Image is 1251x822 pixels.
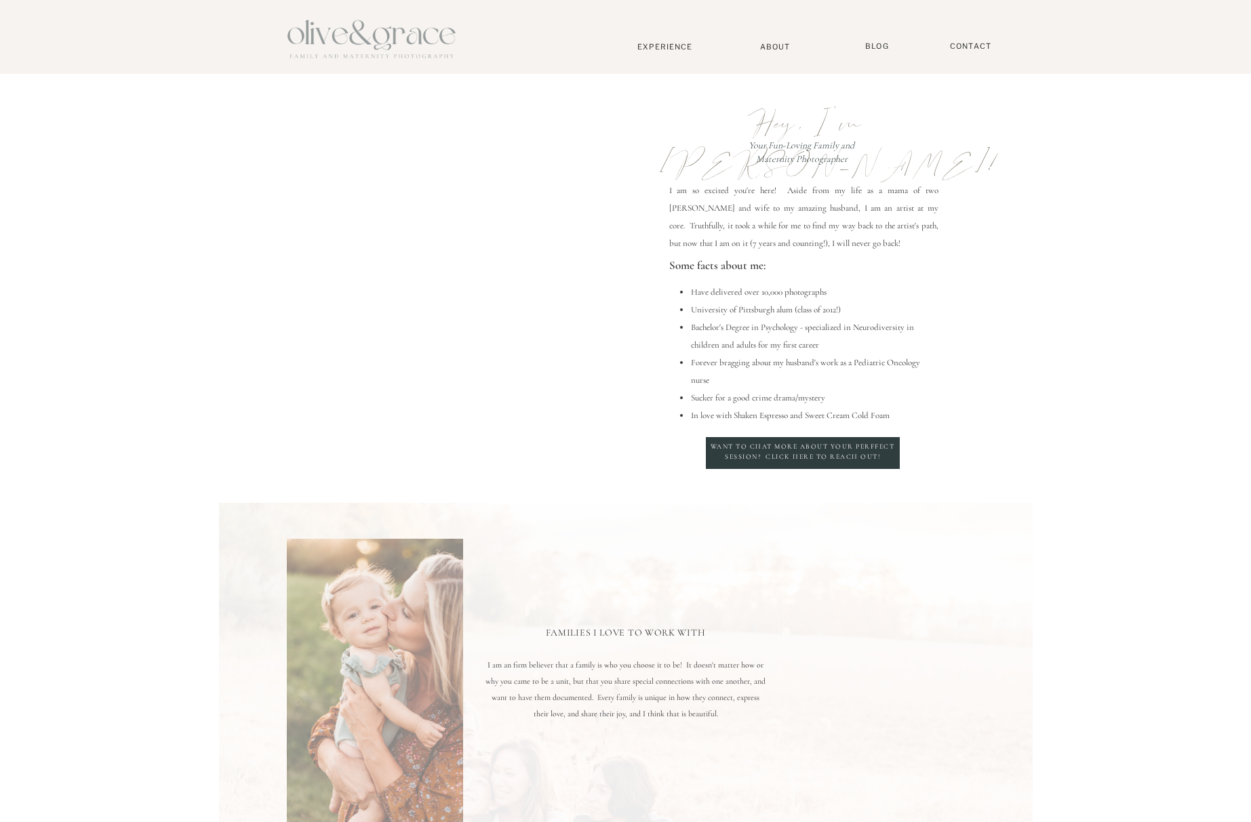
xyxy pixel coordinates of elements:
[690,354,938,389] li: Forever bragging about my husband's work as a Pediatric Oncology nurse
[669,254,940,277] p: Some facts about me:
[485,657,767,804] p: I am an firm believer that a family is who you choose it to be! It doesn't matter how or why you ...
[690,318,938,354] li: Bachelor's Degree in Psychology - specialized in Neurodiversity in children and adults for my fir...
[709,442,896,466] a: Want to chat more about your perffect session? Click here to reach out!
[690,283,938,301] li: Have delivered over 10,000 photographs
[690,407,938,424] li: In love with Shaken Espresso and Sweet Cream Cold Foam
[860,41,894,52] a: BLOG
[755,42,796,51] a: About
[944,41,998,52] a: Contact
[690,301,938,318] li: University of Pittsburgh alum (class of 2012!)
[690,389,938,407] li: Sucker for a good crime drama/mystery
[620,42,710,52] a: Experience
[669,182,938,251] p: I am so excited you're here! Aside from my life as a mama of two [PERSON_NAME] and wife to my ama...
[657,102,952,146] p: Hey, I'm [PERSON_NAME]!
[507,628,744,644] h2: Families I love to work with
